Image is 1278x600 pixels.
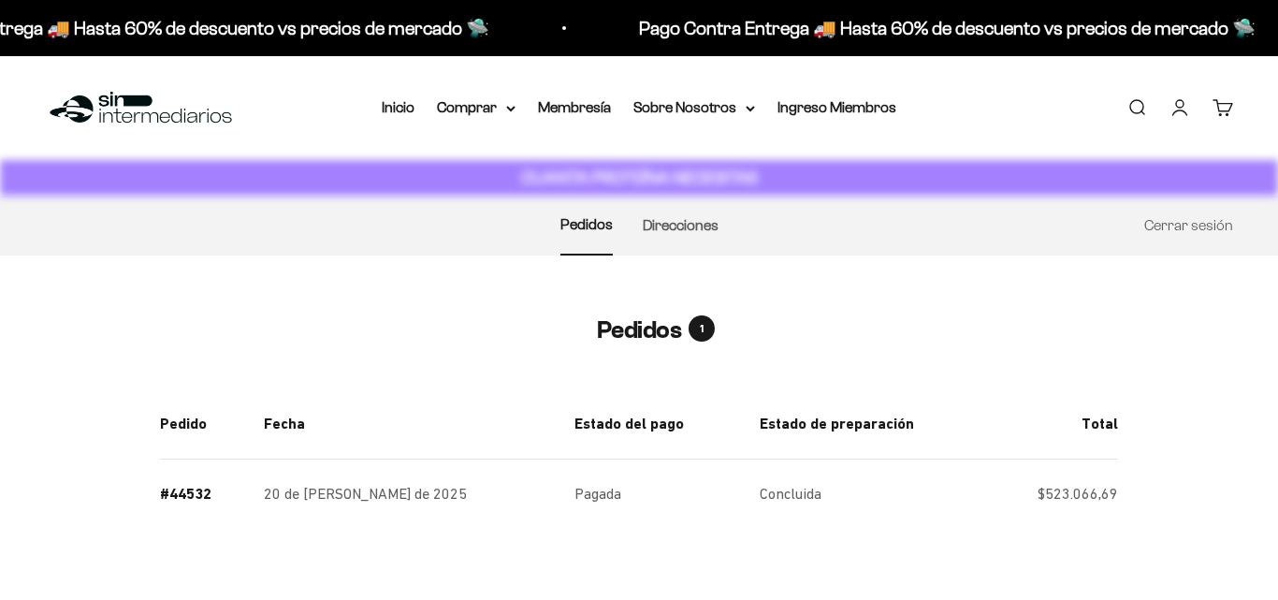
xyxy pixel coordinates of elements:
a: Cerrar sesión [1144,217,1233,233]
a: Membresía [538,99,611,115]
th: Pedido [160,389,249,459]
td: Concluida [745,459,991,528]
td: #44532 [160,459,249,528]
th: Estado del pago [559,389,746,459]
td: Pagada [559,459,746,528]
td: 20 de [PERSON_NAME] de 2025 [249,459,559,528]
summary: Comprar [437,95,516,120]
th: Fecha [249,389,559,459]
p: Pago Contra Entrega 🚚 Hasta 60% de descuento vs precios de mercado 🛸 [639,13,1256,43]
a: Pedidos [560,216,613,232]
span: 1 [689,315,715,342]
a: Inicio [382,99,414,115]
h1: Pedidos [597,315,681,344]
td: $523.066,69 [991,459,1118,528]
a: Ingreso Miembros [777,99,896,115]
a: Direcciones [643,217,719,233]
th: Total [991,389,1118,459]
strong: CUANTA PROTEÍNA NECESITAS [521,168,758,187]
summary: Sobre Nosotros [633,95,755,120]
th: Estado de preparación [745,389,991,459]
